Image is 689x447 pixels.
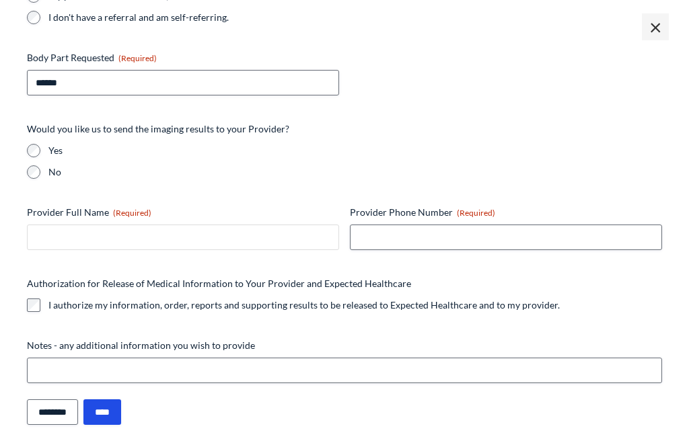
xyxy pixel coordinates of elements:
[27,206,339,219] label: Provider Full Name
[48,11,339,24] label: I don't have a referral and am self-referring.
[48,165,662,179] label: No
[27,277,411,290] legend: Authorization for Release of Medical Information to Your Provider and Expected Healthcare
[113,208,151,218] span: (Required)
[27,339,662,352] label: Notes - any additional information you wish to provide
[118,53,157,63] span: (Required)
[350,206,662,219] label: Provider Phone Number
[27,122,289,136] legend: Would you like us to send the imaging results to your Provider?
[48,298,560,312] label: I authorize my information, order, reports and supporting results to be released to Expected Heal...
[642,13,669,40] span: ×
[48,144,662,157] label: Yes
[27,51,339,65] label: Body Part Requested
[457,208,495,218] span: (Required)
